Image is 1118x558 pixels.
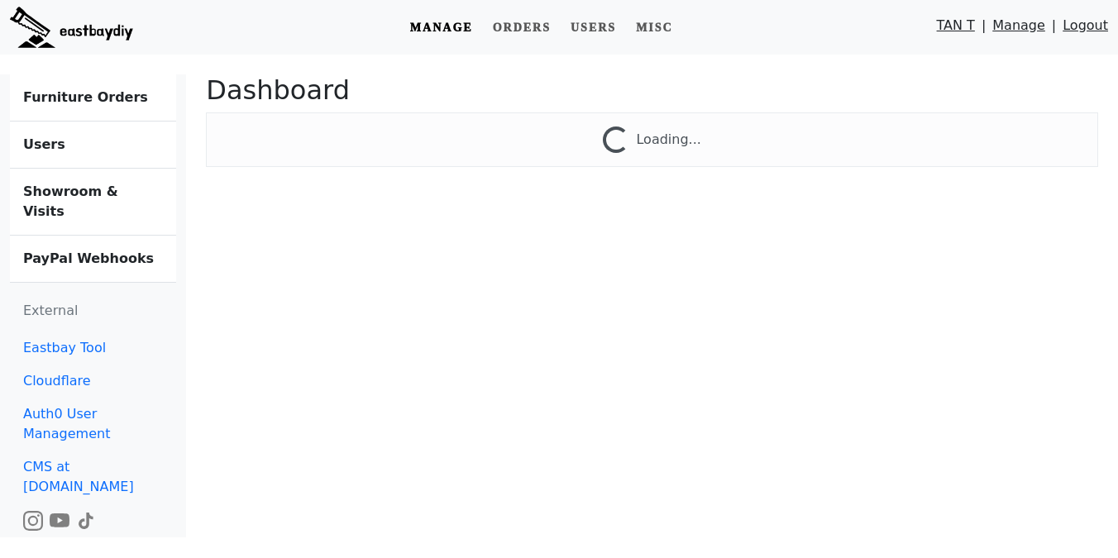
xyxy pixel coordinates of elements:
div: Loading... [636,130,700,153]
a: Manage [404,12,480,43]
a: Misc [629,12,680,43]
b: PayPal Webhooks [23,250,154,266]
a: PayPal Webhooks [10,236,176,282]
a: Users [564,12,623,43]
img: eastbaydiy [10,7,133,48]
a: Furniture Orders [10,74,176,122]
span: | [1052,16,1056,43]
a: Showroom & Visits [10,169,176,236]
b: Users [23,136,65,152]
a: Manage [992,16,1045,43]
b: Furniture Orders [23,89,148,105]
a: Users [10,122,176,169]
a: Logout [1063,16,1108,43]
a: Watch the build video or pictures on YouTube [50,512,69,527]
span: | [982,16,986,43]
a: CMS at [DOMAIN_NAME] [10,451,176,503]
a: TAN T [937,16,975,43]
h2: Dashboard [206,74,1098,106]
a: Eastbay Tool [10,331,176,365]
a: Cloudflare [10,365,176,398]
b: Showroom & Visits [23,184,118,219]
span: External [23,303,78,318]
a: Watch the build video or pictures on TikTok [76,512,96,527]
a: Auth0 User Management [10,398,176,451]
a: Orders [486,12,557,43]
a: Watch the build video or pictures on Instagram [23,512,43,527]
